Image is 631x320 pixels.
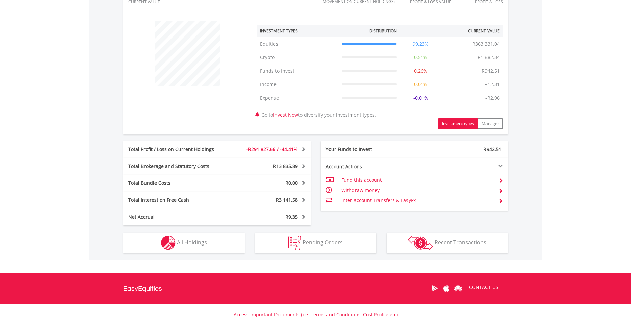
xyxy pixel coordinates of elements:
[255,233,376,253] button: Pending Orders
[438,118,478,129] button: Investment types
[400,37,441,51] td: 99.23%
[177,239,207,246] span: All Holdings
[400,91,441,105] td: -0.01%
[341,175,493,185] td: Fund this account
[303,239,343,246] span: Pending Orders
[341,185,493,195] td: Withdraw money
[257,37,339,51] td: Equities
[123,180,233,187] div: Total Bundle Costs
[469,37,503,51] td: R363 331.04
[285,180,298,186] span: R0.00
[123,273,162,304] a: EasyEquities
[400,51,441,64] td: 0.51%
[482,91,503,105] td: -R2.96
[257,51,339,64] td: Crypto
[234,311,398,318] a: Access Important Documents (i.e. Terms and Conditions, Cost Profile etc)
[483,146,501,152] span: R942.51
[400,78,441,91] td: 0.01%
[123,197,233,203] div: Total Interest on Free Cash
[408,236,433,250] img: transactions-zar-wht.png
[452,278,464,299] a: Huawei
[123,214,233,220] div: Net Accrual
[161,236,176,250] img: holdings-wht.png
[441,25,503,37] th: Current Value
[273,163,298,169] span: R13 835.89
[464,278,503,297] a: CONTACT US
[481,78,503,91] td: R12.31
[429,278,441,299] a: Google Play
[435,239,487,246] span: Recent Transactions
[257,78,339,91] td: Income
[123,233,245,253] button: All Holdings
[321,146,415,153] div: Your Funds to Invest
[273,112,298,118] a: Invest Now
[123,146,233,153] div: Total Profit / Loss on Current Holdings
[474,51,503,64] td: R1 882.34
[400,64,441,78] td: 0.26%
[341,195,493,205] td: Inter-account Transfers & EasyFx
[387,233,508,253] button: Recent Transactions
[478,64,503,78] td: R942.51
[321,163,415,170] div: Account Actions
[257,25,339,37] th: Investment Types
[123,163,233,170] div: Total Brokerage and Statutory Costs
[288,236,301,250] img: pending_instructions-wht.png
[369,28,397,34] div: Distribution
[257,91,339,105] td: Expense
[276,197,298,203] span: R3 141.58
[285,214,298,220] span: R9.35
[252,18,508,129] div: Go to to diversify your investment types.
[246,146,298,152] span: -R291 827.66 / -44.41%
[257,64,339,78] td: Funds to Invest
[441,278,452,299] a: Apple
[478,118,503,129] button: Manager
